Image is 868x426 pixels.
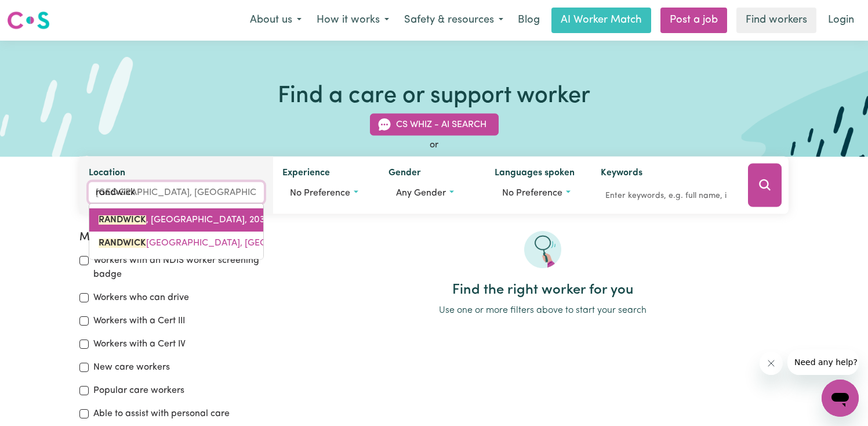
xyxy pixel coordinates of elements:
p: Use one or more filters above to start your search [296,304,789,317]
div: or [79,138,789,152]
label: Location [89,166,125,182]
mark: RANDWICK [99,215,146,225]
a: Find workers [736,8,816,33]
button: Worker language preferences [495,182,582,204]
span: No preference [502,189,562,198]
button: Worker gender preference [388,182,476,204]
label: Popular care workers [93,384,184,398]
label: Workers with a Cert IV [93,337,186,351]
h2: More filters: [79,231,282,244]
a: RANDWICK DC, New South Wales, 2031 [89,232,263,255]
button: Worker experience options [282,182,370,204]
span: [GEOGRAPHIC_DATA], [GEOGRAPHIC_DATA], 2031 [99,239,362,248]
h1: Find a care or support worker [278,82,590,110]
label: Experience [282,166,330,182]
a: Blog [511,8,547,33]
a: Login [821,8,861,33]
span: Any gender [396,189,446,198]
label: Workers with an NDIS worker screening badge [93,254,282,281]
div: menu-options [89,203,264,260]
label: Able to assist with personal care [93,407,230,421]
label: New care workers [93,360,170,374]
a: Post a job [660,8,727,33]
button: About us [242,8,309,33]
h2: Find the right worker for you [296,282,789,299]
iframe: Button to launch messaging window [822,380,859,417]
span: , [GEOGRAPHIC_DATA], 2031 [99,215,268,225]
span: No preference [290,189,350,198]
a: Careseekers logo [7,7,50,34]
img: Careseekers logo [7,10,50,31]
a: AI Worker Match [551,8,651,33]
mark: RANDWICK [99,239,146,248]
a: RANDWICK, New South Wales, 2031 [89,208,263,232]
iframe: Message from company [787,349,859,375]
label: Workers with a Cert III [93,314,185,328]
label: Workers who can drive [93,291,189,305]
button: Safety & resources [397,8,511,33]
label: Keywords [601,166,642,182]
button: CS Whiz - AI Search [370,114,499,136]
label: Gender [388,166,421,182]
iframe: Close message [760,352,783,375]
label: Languages spoken [495,166,575,182]
button: Search [748,164,782,207]
input: Enter a suburb [89,182,264,203]
input: Enter keywords, e.g. full name, interests [601,187,732,205]
button: How it works [309,8,397,33]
